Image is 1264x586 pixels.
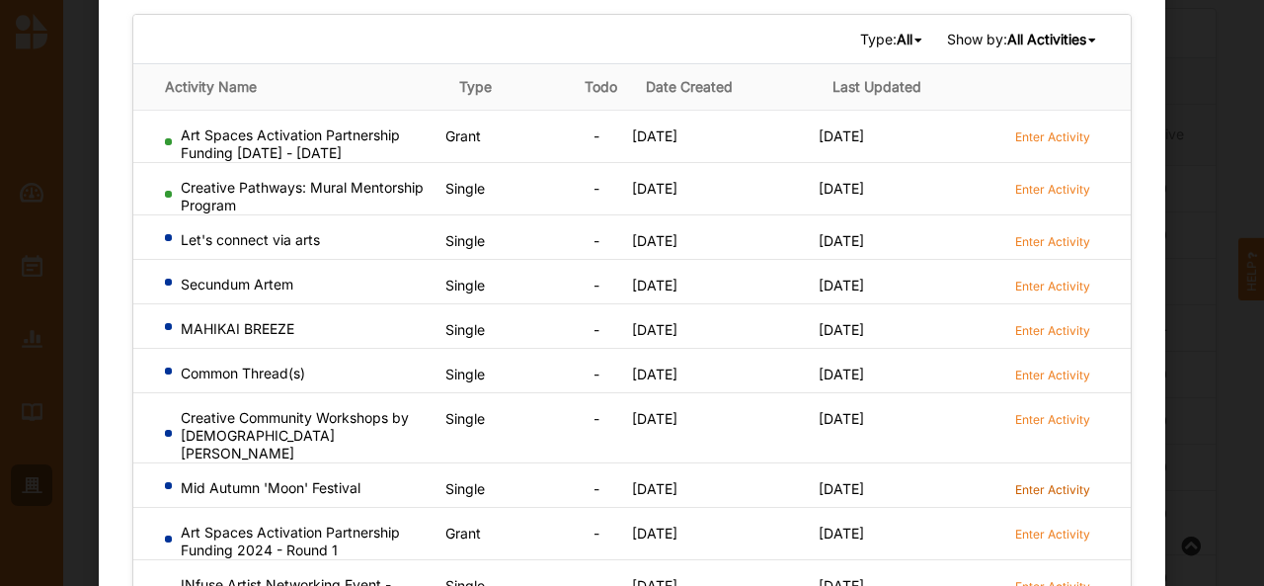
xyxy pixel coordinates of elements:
[1015,278,1090,294] label: Enter Activity
[570,63,632,110] th: Todo
[445,232,485,249] span: Single
[593,232,599,249] span: -
[165,276,437,293] div: Secundum Artem
[445,63,570,110] th: Type
[445,525,481,542] span: Grant
[445,480,485,497] span: Single
[593,410,599,427] span: -
[593,366,599,382] span: -
[632,232,677,249] span: [DATE]
[1015,126,1090,145] a: Enter Activity
[165,179,437,214] div: Creative Pathways: Mural Mentorship Program
[819,127,864,144] span: [DATE]
[632,63,819,110] th: Date Created
[445,321,485,338] span: Single
[133,63,445,110] th: Activity Name
[165,365,437,382] div: Common Thread(s)
[593,525,599,542] span: -
[1015,181,1090,198] label: Enter Activity
[165,479,437,497] div: Mid Autumn 'Moon' Festival
[1015,479,1090,498] a: Enter Activity
[593,180,599,197] span: -
[1015,526,1090,543] label: Enter Activity
[593,480,599,497] span: -
[445,366,485,382] span: Single
[1015,179,1090,198] a: Enter Activity
[632,180,677,197] span: [DATE]
[819,525,864,542] span: [DATE]
[165,409,437,462] div: Creative Community Workshops by [DEMOGRAPHIC_DATA][PERSON_NAME]
[632,127,677,144] span: [DATE]
[1015,365,1090,383] a: Enter Activity
[593,321,599,338] span: -
[632,410,677,427] span: [DATE]
[632,525,677,542] span: [DATE]
[445,180,485,197] span: Single
[632,277,677,293] span: [DATE]
[947,30,1099,47] span: Show by:
[1015,276,1090,294] a: Enter Activity
[445,127,481,144] span: Grant
[632,366,677,382] span: [DATE]
[819,366,864,382] span: [DATE]
[1015,322,1090,339] label: Enter Activity
[632,480,677,497] span: [DATE]
[1015,524,1090,543] a: Enter Activity
[819,232,864,249] span: [DATE]
[1015,481,1090,498] label: Enter Activity
[819,180,864,197] span: [DATE]
[165,126,437,162] div: Art Spaces Activation Partnership Funding [DATE] - [DATE]
[165,231,437,249] div: Let's connect via arts
[860,30,925,47] span: Type:
[819,277,864,293] span: [DATE]
[1015,367,1090,383] label: Enter Activity
[1015,233,1090,250] label: Enter Activity
[1015,411,1090,428] label: Enter Activity
[165,524,437,559] div: Art Spaces Activation Partnership Funding 2024 - Round 1
[819,321,864,338] span: [DATE]
[593,127,599,144] span: -
[1015,409,1090,428] a: Enter Activity
[819,410,864,427] span: [DATE]
[1015,231,1090,250] a: Enter Activity
[1007,31,1086,47] b: All Activities
[1015,128,1090,145] label: Enter Activity
[897,31,912,47] b: All
[632,321,677,338] span: [DATE]
[1015,320,1090,339] a: Enter Activity
[445,277,485,293] span: Single
[445,410,485,427] span: Single
[165,320,437,338] div: MAHIKAI BREEZE
[819,63,1005,110] th: Last Updated
[819,480,864,497] span: [DATE]
[593,277,599,293] span: -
